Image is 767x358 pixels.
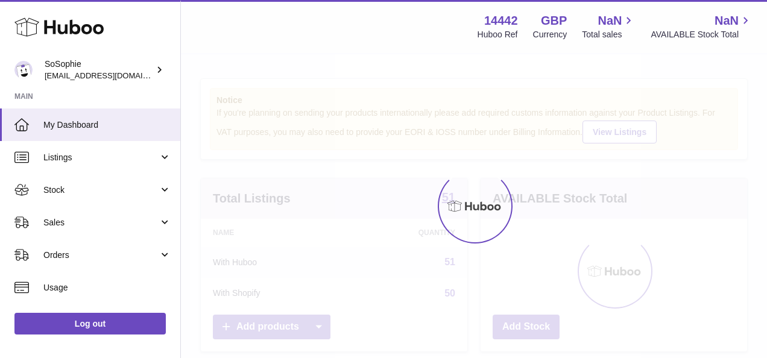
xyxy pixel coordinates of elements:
[43,119,171,131] span: My Dashboard
[541,13,567,29] strong: GBP
[43,250,159,261] span: Orders
[45,71,177,80] span: [EMAIL_ADDRESS][DOMAIN_NAME]
[14,61,33,79] img: internalAdmin-14442@internal.huboo.com
[478,29,518,40] div: Huboo Ref
[533,29,567,40] div: Currency
[43,184,159,196] span: Stock
[43,282,171,294] span: Usage
[582,13,636,40] a: NaN Total sales
[582,29,636,40] span: Total sales
[43,217,159,228] span: Sales
[651,29,753,40] span: AVAILABLE Stock Total
[651,13,753,40] a: NaN AVAILABLE Stock Total
[45,58,153,81] div: SoSophie
[598,13,622,29] span: NaN
[14,313,166,334] a: Log out
[715,13,739,29] span: NaN
[484,13,518,29] strong: 14442
[43,152,159,163] span: Listings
